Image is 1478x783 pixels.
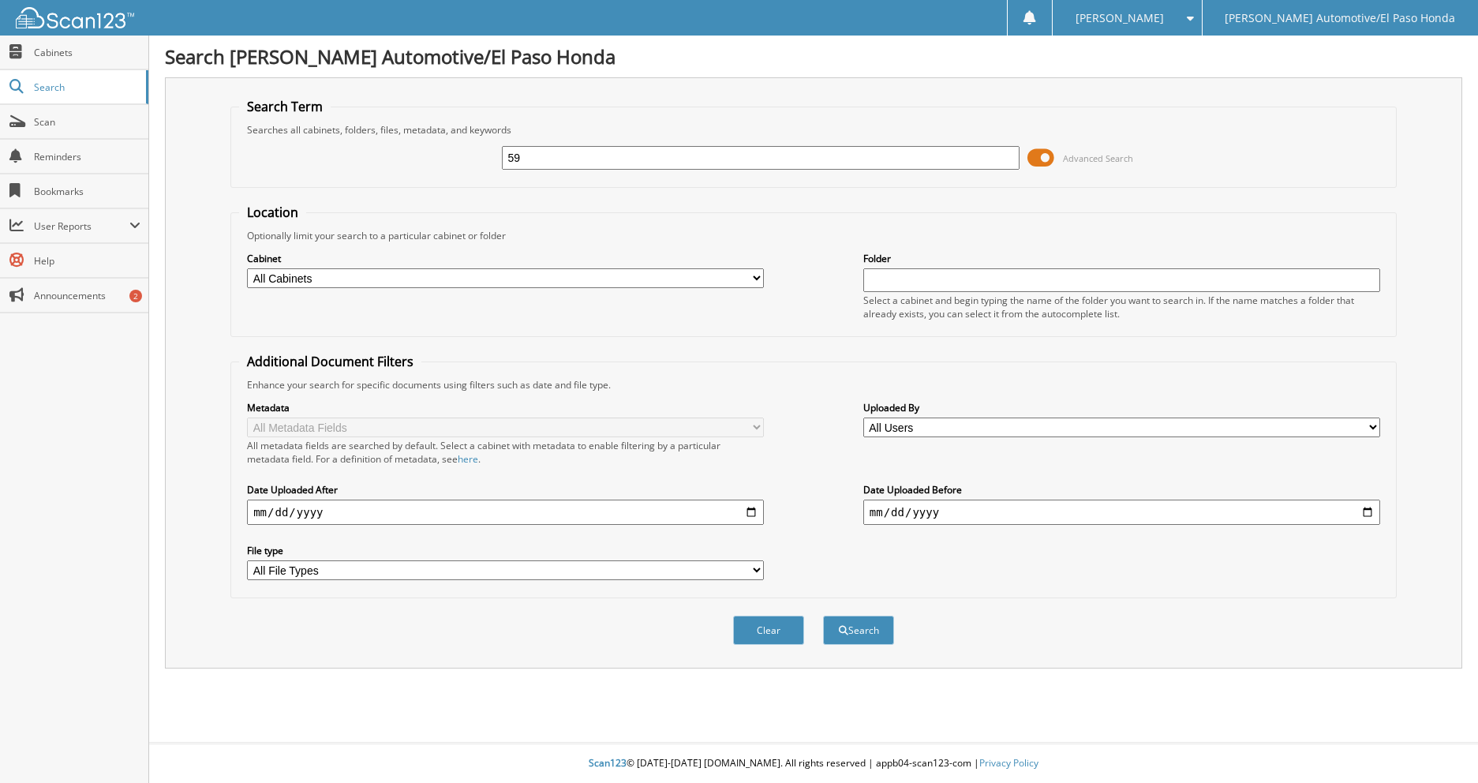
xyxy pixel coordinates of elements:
[34,254,140,268] span: Help
[247,401,764,414] label: Metadata
[823,616,894,645] button: Search
[863,294,1380,320] div: Select a cabinet and begin typing the name of the folder you want to search in. If the name match...
[239,229,1388,242] div: Optionally limit your search to a particular cabinet or folder
[34,115,140,129] span: Scan
[589,756,627,770] span: Scan123
[247,544,764,557] label: File type
[239,378,1388,391] div: Enhance your search for specific documents using filters such as date and file type.
[458,452,478,466] a: here
[34,81,138,94] span: Search
[247,439,764,466] div: All metadata fields are searched by default. Select a cabinet with metadata to enable filtering b...
[239,204,306,221] legend: Location
[34,289,140,302] span: Announcements
[34,150,140,163] span: Reminders
[733,616,804,645] button: Clear
[1063,152,1133,164] span: Advanced Search
[34,46,140,59] span: Cabinets
[239,353,421,370] legend: Additional Document Filters
[247,252,764,265] label: Cabinet
[863,401,1380,414] label: Uploaded By
[239,98,331,115] legend: Search Term
[1076,13,1164,23] span: [PERSON_NAME]
[165,43,1462,69] h1: Search [PERSON_NAME] Automotive/El Paso Honda
[247,483,764,496] label: Date Uploaded After
[34,219,129,233] span: User Reports
[16,7,134,28] img: scan123-logo-white.svg
[247,500,764,525] input: start
[149,744,1478,783] div: © [DATE]-[DATE] [DOMAIN_NAME]. All rights reserved | appb04-scan123-com |
[863,252,1380,265] label: Folder
[34,185,140,198] span: Bookmarks
[239,123,1388,137] div: Searches all cabinets, folders, files, metadata, and keywords
[863,500,1380,525] input: end
[1225,13,1455,23] span: [PERSON_NAME] Automotive/El Paso Honda
[863,483,1380,496] label: Date Uploaded Before
[979,756,1038,770] a: Privacy Policy
[129,290,142,302] div: 2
